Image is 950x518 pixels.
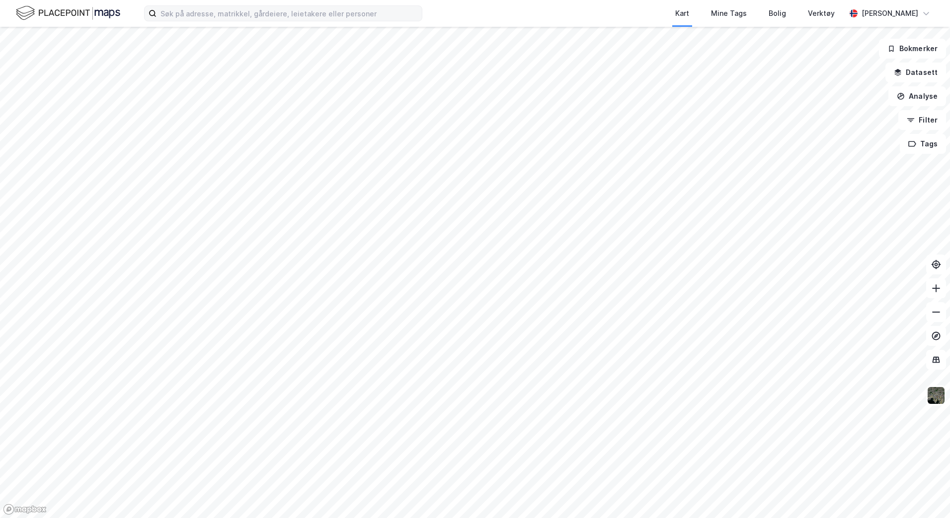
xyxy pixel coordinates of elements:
div: Bolig [769,7,786,19]
div: Kontrollprogram for chat [900,470,950,518]
input: Søk på adresse, matrikkel, gårdeiere, leietakere eller personer [157,6,422,21]
div: Mine Tags [711,7,747,19]
div: Verktøy [808,7,835,19]
img: logo.f888ab2527a4732fd821a326f86c7f29.svg [16,4,120,22]
iframe: Chat Widget [900,470,950,518]
div: [PERSON_NAME] [862,7,918,19]
div: Kart [675,7,689,19]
